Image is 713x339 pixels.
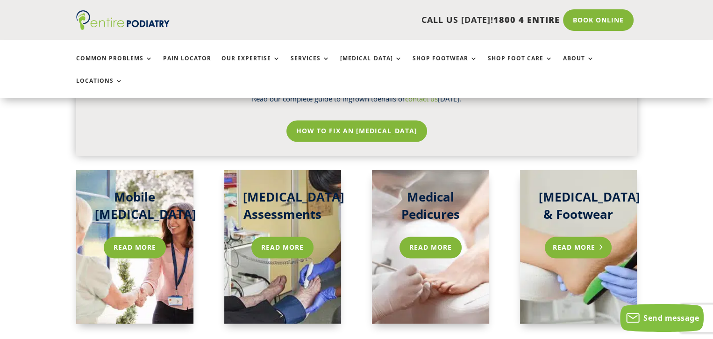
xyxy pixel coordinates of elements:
[539,188,619,227] h3: [MEDICAL_DATA] & Footwear
[76,78,123,98] a: Locations
[78,93,635,105] p: Read our complete guide to ingrown toenails or [DATE].
[76,55,153,75] a: Common Problems
[163,55,211,75] a: Pain Locator
[545,237,612,258] a: Read More
[405,94,438,103] a: contact us
[563,55,594,75] a: About
[563,9,634,31] a: Book Online
[243,188,323,227] h3: [MEDICAL_DATA] Assessments
[291,55,330,75] a: Services
[391,188,471,227] h3: Medical Pedicures
[286,120,427,142] a: How To Fix An [MEDICAL_DATA]
[413,55,478,75] a: Shop Footwear
[221,55,280,75] a: Our Expertise
[76,10,170,30] img: logo (1)
[643,313,699,323] span: Send message
[104,237,166,258] a: Read more
[620,304,704,332] button: Send message
[76,22,170,32] a: Entire Podiatry
[95,188,175,227] h3: Mobile [MEDICAL_DATA]
[206,14,560,26] p: CALL US [DATE]!
[493,14,560,25] span: 1800 4 ENTIRE
[340,55,402,75] a: [MEDICAL_DATA]
[251,237,314,258] a: Read more
[488,55,553,75] a: Shop Foot Care
[399,237,462,258] a: Read more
